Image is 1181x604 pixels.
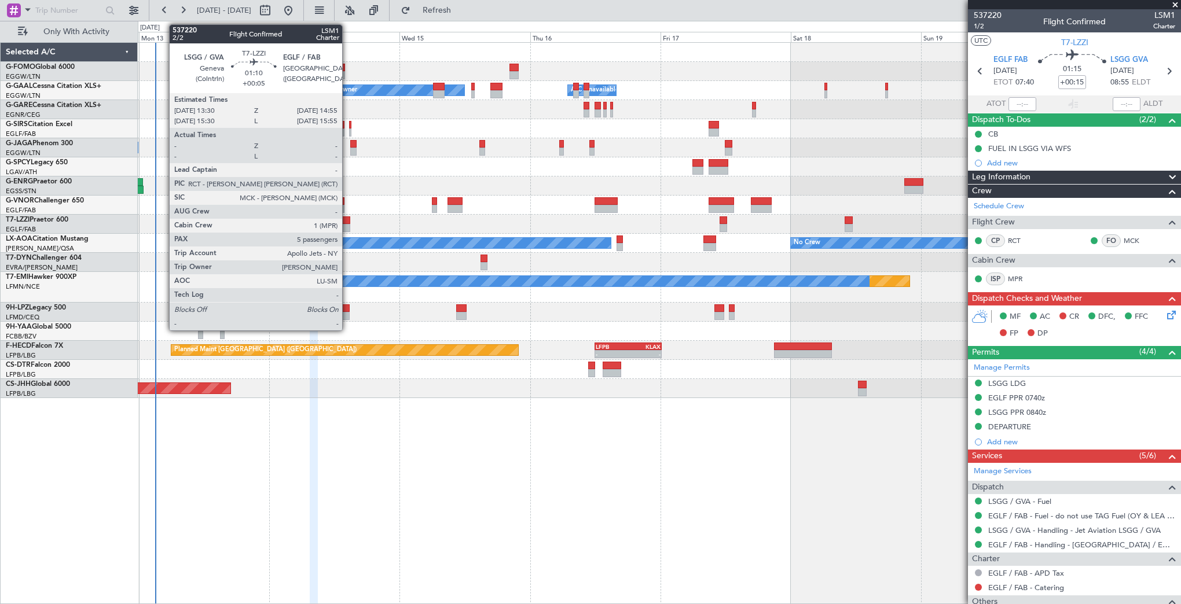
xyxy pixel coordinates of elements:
[794,234,820,252] div: No Crew
[993,65,1017,77] span: [DATE]
[988,407,1046,417] div: LSGG PPR 0840z
[1043,16,1106,28] div: Flight Confirmed
[1040,311,1050,323] span: AC
[1008,97,1036,111] input: --:--
[1124,235,1150,246] a: MCK
[1061,36,1088,49] span: T7-LZZI
[6,178,72,185] a: G-ENRGPraetor 600
[30,28,122,36] span: Only With Activity
[1139,450,1156,462] span: (5/6)
[6,216,68,223] a: T7-LZZIPraetor 600
[988,568,1064,578] a: EGLF / FAB - APD Tax
[993,54,1028,66] span: EGLF FAB
[1132,77,1150,89] span: ELDT
[988,129,998,139] div: CB
[6,102,101,109] a: G-GARECessna Citation XLS+
[628,343,661,350] div: KLAX
[1153,21,1175,31] span: Charter
[988,511,1175,521] a: EGLF / FAB - Fuel - do not use TAG Fuel (OY & LEA only) EGLF / FAB
[921,32,1051,42] div: Sun 19
[180,82,228,99] div: A/C Unavailable
[972,216,1015,229] span: Flight Crew
[6,313,39,322] a: LFMD/CEQ
[988,378,1026,388] div: LSGG LDG
[791,32,921,42] div: Sat 18
[1110,54,1148,66] span: LSGG GVA
[6,274,76,281] a: T7-EMIHawker 900XP
[972,185,992,198] span: Crew
[6,187,36,196] a: EGSS/STN
[986,272,1005,285] div: ISP
[974,9,1002,21] span: 537220
[6,351,36,360] a: LFPB/LBG
[6,255,32,262] span: T7-DYN
[6,225,36,234] a: EGLF/FAB
[399,32,530,42] div: Wed 15
[6,64,75,71] a: G-FOMOGlobal 6000
[972,346,999,359] span: Permits
[972,292,1082,305] span: Dispatch Checks and Weather
[1015,77,1034,89] span: 07:40
[1010,311,1021,323] span: MF
[190,234,295,252] div: No Crew Hamburg (Fuhlsbuttel Intl)
[6,235,89,242] a: LX-AOACitation Mustang
[174,341,357,359] div: Planned Maint [GEOGRAPHIC_DATA] ([GEOGRAPHIC_DATA])
[6,304,66,311] a: 9H-LPZLegacy 500
[35,2,102,19] input: Trip Number
[571,82,619,99] div: A/C Unavailable
[628,351,661,358] div: -
[6,121,72,128] a: G-SIRSCitation Excel
[13,23,126,41] button: Only With Activity
[207,272,234,290] div: No Crew
[6,64,35,71] span: G-FOMO
[661,32,791,42] div: Fri 17
[988,540,1175,550] a: EGLF / FAB - Handling - [GEOGRAPHIC_DATA] / EGLF / FAB
[530,32,661,42] div: Thu 16
[988,583,1064,592] a: EGLF / FAB - Catering
[972,481,1004,494] span: Dispatch
[6,370,36,379] a: LFPB/LBG
[596,351,628,358] div: -
[1008,274,1034,284] a: MPR
[1110,77,1129,89] span: 08:55
[1098,311,1116,323] span: DFC,
[1069,311,1079,323] span: CR
[6,197,34,204] span: G-VNOR
[986,234,1005,247] div: CP
[1102,234,1121,247] div: FO
[6,140,32,147] span: G-JAGA
[974,466,1032,477] a: Manage Services
[6,121,28,128] span: G-SIRS
[6,362,70,369] a: CS-DTRFalcon 2000
[6,140,73,147] a: G-JAGAPhenom 300
[6,216,30,223] span: T7-LZZI
[988,393,1045,403] div: EGLF PPR 0740z
[974,201,1024,212] a: Schedule Crew
[6,342,31,349] span: F-HECD
[6,168,37,176] a: LGAV/ATH
[6,159,31,166] span: G-SPCY
[1139,113,1156,126] span: (2/2)
[988,422,1031,432] div: DEPARTURE
[987,437,1175,447] div: Add new
[139,32,269,42] div: Mon 13
[1008,235,1034,246] a: RCT
[596,343,628,350] div: LFPB
[972,171,1030,184] span: Leg Information
[6,342,63,349] a: F-HECDFalcon 7X
[395,1,465,20] button: Refresh
[986,98,1006,110] span: ATOT
[6,389,36,398] a: LFPB/LBG
[6,130,36,138] a: EGLF/FAB
[6,159,68,166] a: G-SPCYLegacy 650
[1139,345,1156,358] span: (4/4)
[988,143,1071,153] div: FUEL IN LSGG VIA WFS
[6,72,41,81] a: EGGW/LTN
[6,263,78,272] a: EVRA/[PERSON_NAME]
[972,113,1030,127] span: Dispatch To-Dos
[971,35,991,46] button: UTC
[6,381,70,388] a: CS-JHHGlobal 6000
[972,553,1000,566] span: Charter
[6,274,28,281] span: T7-EMI
[338,82,357,99] div: Owner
